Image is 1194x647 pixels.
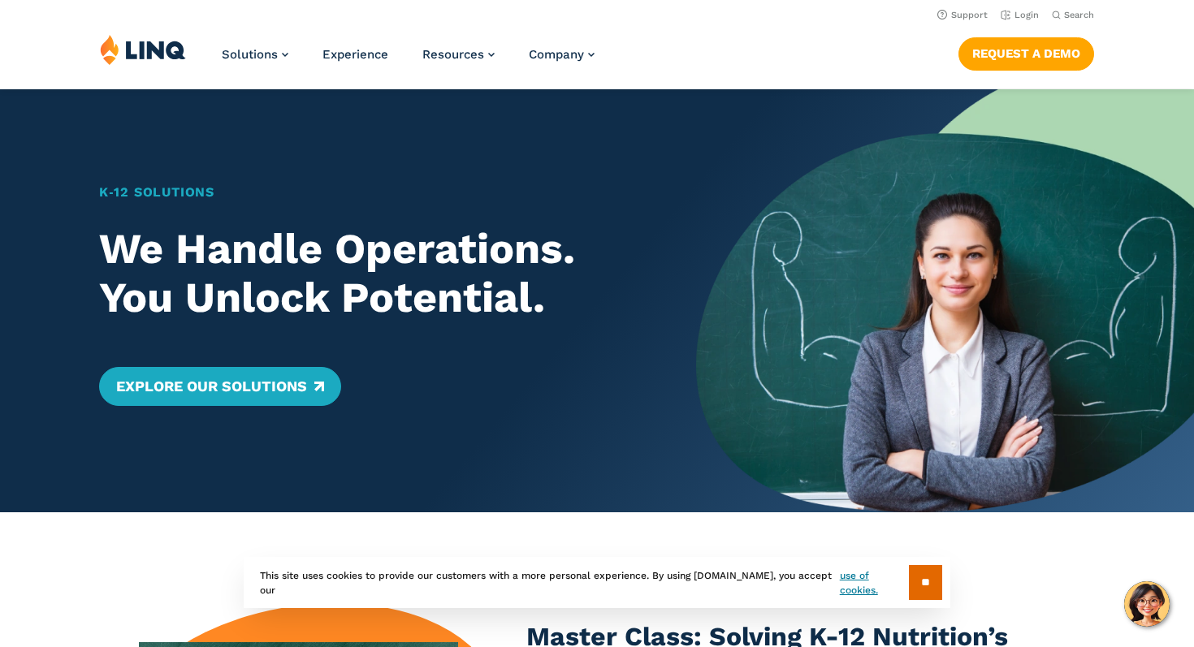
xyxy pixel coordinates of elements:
a: use of cookies. [840,568,909,597]
div: This site uses cookies to provide our customers with a more personal experience. By using [DOMAIN... [244,557,950,608]
a: Login [1001,10,1039,20]
a: Request a Demo [958,37,1094,70]
img: LINQ | K‑12 Software [100,34,186,65]
nav: Primary Navigation [222,34,595,88]
span: Resources [422,47,484,62]
h2: We Handle Operations. You Unlock Potential. [99,225,647,322]
a: Explore Our Solutions [99,367,340,406]
a: Support [937,10,988,20]
a: Resources [422,47,495,62]
a: Solutions [222,47,288,62]
nav: Button Navigation [958,34,1094,70]
a: Experience [322,47,388,62]
button: Open Search Bar [1052,9,1094,21]
img: Home Banner [696,89,1194,512]
h1: K‑12 Solutions [99,183,647,202]
a: Company [529,47,595,62]
button: Hello, have a question? Let’s chat. [1124,581,1170,627]
span: Solutions [222,47,278,62]
span: Search [1064,10,1094,20]
span: Company [529,47,584,62]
